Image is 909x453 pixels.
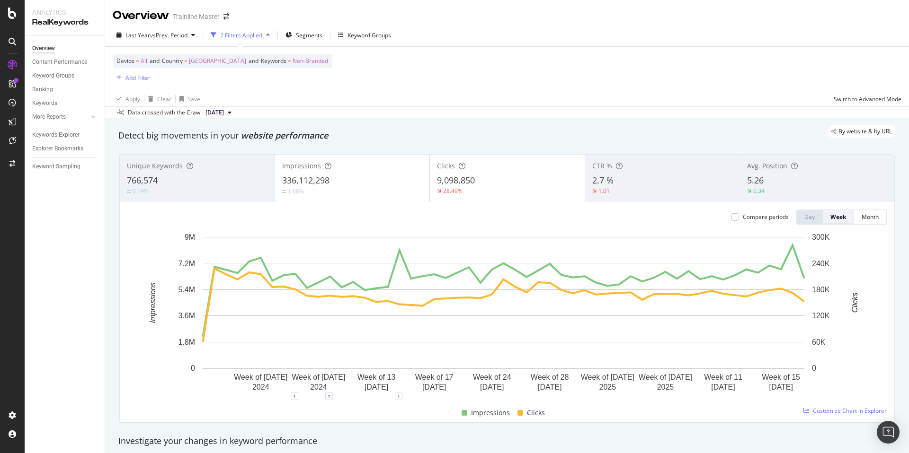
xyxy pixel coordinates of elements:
[804,213,815,221] div: Day
[32,44,55,53] div: Overview
[334,27,395,43] button: Keyword Groups
[854,209,887,225] button: Month
[531,373,569,381] text: Week of 28
[184,57,187,65] span: =
[149,282,157,323] text: Impressions
[877,421,900,444] div: Open Intercom Messenger
[592,174,614,186] span: 2.7 %
[173,12,220,21] div: Trainline Master
[769,383,793,391] text: [DATE]
[813,407,887,415] span: Customize Chart in Explorer
[753,187,765,195] div: 0.34
[150,31,187,39] span: vs Prev. Period
[178,286,195,294] text: 5.4M
[812,338,826,346] text: 60K
[743,213,789,221] div: Compare periods
[187,95,200,103] div: Save
[471,407,510,418] span: Impressions
[830,91,901,106] button: Switch to Advanced Mode
[823,209,854,225] button: Week
[32,98,57,108] div: Keywords
[32,162,98,172] a: Keyword Sampling
[234,373,287,381] text: Week of [DATE]
[357,373,396,381] text: Week of 13
[830,213,846,221] div: Week
[282,161,321,170] span: Impressions
[207,27,274,43] button: 2 Filters Applied
[395,392,402,400] div: 1
[288,57,291,65] span: =
[293,54,328,68] span: Non-Branded
[32,71,74,81] div: Keyword Groups
[828,125,896,138] div: legacy label
[32,112,89,122] a: More Reports
[592,161,612,170] span: CTR %
[118,435,896,447] div: Investigate your changes in keyword performance
[32,98,98,108] a: Keywords
[32,112,66,122] div: More Reports
[812,286,830,294] text: 180K
[598,187,610,195] div: 1.01
[443,187,463,195] div: 28.49%
[32,144,83,154] div: Explorer Bookmarks
[32,57,87,67] div: Content Performance
[711,383,735,391] text: [DATE]
[812,259,830,267] text: 240K
[32,130,98,140] a: Keywords Explorer
[599,383,616,391] text: 2025
[125,74,151,82] div: Add Filter
[144,91,171,106] button: Clear
[581,373,634,381] text: Week of [DATE]
[127,161,183,170] span: Unique Keywords
[32,44,98,53] a: Overview
[176,91,200,106] button: Save
[747,174,764,186] span: 5.26
[133,187,149,195] div: 0.19%
[157,95,171,103] div: Clear
[296,31,322,39] span: Segments
[762,373,800,381] text: Week of 15
[32,85,53,95] div: Ranking
[812,233,830,241] text: 300K
[178,259,195,267] text: 7.2M
[32,8,97,17] div: Analytics
[437,161,455,170] span: Clicks
[288,187,304,195] div: 1.66%
[834,95,901,103] div: Switch to Advanced Mode
[141,54,147,68] span: All
[473,373,511,381] text: Week of 24
[796,209,823,225] button: Day
[125,31,150,39] span: Last Year
[127,190,131,193] img: Equal
[113,27,199,43] button: Last YearvsPrev. Period
[249,57,258,65] span: and
[282,27,326,43] button: Segments
[639,373,692,381] text: Week of [DATE]
[178,312,195,320] text: 3.6M
[282,174,330,186] span: 336,112,298
[32,71,98,81] a: Keyword Groups
[480,383,504,391] text: [DATE]
[189,54,246,68] span: [GEOGRAPHIC_DATA]
[862,213,879,221] div: Month
[851,293,859,313] text: Clicks
[127,232,880,396] div: A chart.
[325,392,333,400] div: 1
[538,383,561,391] text: [DATE]
[202,107,235,118] button: [DATE]
[185,233,195,241] text: 9M
[136,57,139,65] span: =
[191,364,195,372] text: 0
[527,407,545,418] span: Clicks
[32,85,98,95] a: Ranking
[113,8,169,24] div: Overview
[282,190,286,193] img: Equal
[803,407,887,415] a: Customize Chart in Explorer
[252,383,269,391] text: 2024
[747,161,787,170] span: Avg. Position
[223,13,229,20] div: arrow-right-arrow-left
[32,162,80,172] div: Keyword Sampling
[125,95,140,103] div: Apply
[113,72,151,83] button: Add Filter
[310,383,327,391] text: 2024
